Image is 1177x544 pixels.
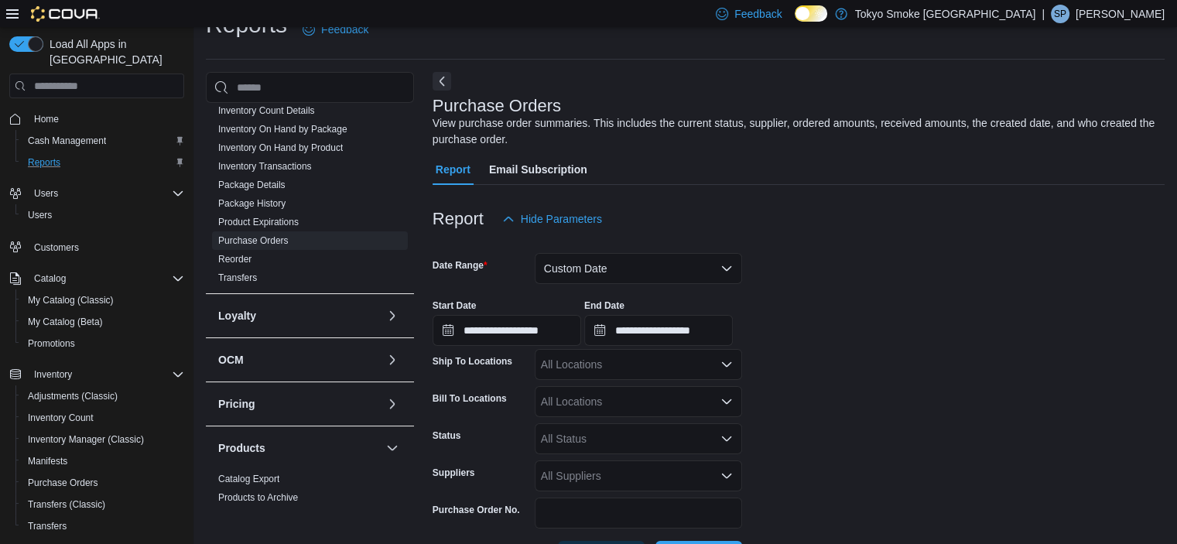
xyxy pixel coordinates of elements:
a: Promotions [22,334,81,353]
label: Start Date [433,299,477,312]
span: Adjustments (Classic) [22,387,184,405]
span: Reports [22,153,184,172]
span: Customers [28,237,184,256]
label: Suppliers [433,467,475,479]
span: Promotions [22,334,184,353]
button: Cash Management [15,130,190,152]
span: Purchase Orders [218,234,289,247]
span: Inventory [28,365,184,384]
h3: Products [218,440,265,456]
button: Open list of options [720,358,733,371]
span: Inventory Transactions [218,160,312,173]
a: Purchase Orders [22,474,104,492]
a: Cash Management [22,132,112,150]
span: Inventory On Hand by Package [218,123,347,135]
button: Catalog [28,269,72,288]
span: My Catalog (Classic) [28,294,114,306]
span: Feedback [734,6,782,22]
span: Catalog Export [218,473,279,485]
span: Users [28,184,184,203]
button: Home [3,108,190,130]
span: Transfers [218,272,257,284]
button: Transfers (Classic) [15,494,190,515]
button: Catalog [3,268,190,289]
span: Catalog [28,269,184,288]
span: Inventory Count Details [218,104,315,117]
span: Inventory On Hand by Product [218,142,343,154]
a: Inventory Count Details [218,105,315,116]
button: OCM [383,351,402,369]
button: Open list of options [720,395,733,408]
button: Reports [15,152,190,173]
span: Purchase Orders [28,477,98,489]
span: Inventory Count [22,409,184,427]
span: Transfers (Classic) [28,498,105,511]
button: Custom Date [535,253,742,284]
span: Promotions [28,337,75,350]
button: Loyalty [383,306,402,325]
label: End Date [584,299,624,312]
button: Open list of options [720,470,733,482]
div: View purchase order summaries. This includes the current status, supplier, ordered amounts, recei... [433,115,1157,148]
span: My Catalog (Classic) [22,291,184,310]
a: Transfers [218,272,257,283]
span: Cash Management [22,132,184,150]
span: Product Expirations [218,216,299,228]
span: Email Subscription [489,154,587,185]
span: Report [436,154,470,185]
button: Hide Parameters [496,204,608,234]
span: Reorder [218,253,251,265]
h3: Pricing [218,396,255,412]
span: SP [1054,5,1066,23]
span: Purchase Orders [22,474,184,492]
span: Home [28,109,184,128]
button: Inventory [28,365,78,384]
a: Customers [28,238,85,257]
span: Feedback [321,22,368,37]
h3: Purchase Orders [433,97,561,115]
span: Cash Management [28,135,106,147]
button: Users [28,184,64,203]
button: Users [15,204,190,226]
span: Hide Parameters [521,211,602,227]
button: Users [3,183,190,204]
span: Catalog [34,272,66,285]
button: My Catalog (Classic) [15,289,190,311]
a: Inventory Manager (Classic) [22,430,150,449]
a: Inventory On Hand by Product [218,142,343,153]
a: My Catalog (Classic) [22,291,120,310]
span: Manifests [22,452,184,470]
button: Products [218,440,380,456]
span: Reports [28,156,60,169]
button: Products [383,439,402,457]
span: Transfers [22,517,184,535]
div: Inventory [206,64,414,293]
p: Tokyo Smoke [GEOGRAPHIC_DATA] [855,5,1036,23]
a: Product Expirations [218,217,299,228]
a: Inventory On Hand by Package [218,124,347,135]
label: Date Range [433,259,488,272]
div: Products [206,470,414,513]
span: Inventory Manager (Classic) [22,430,184,449]
button: Purchase Orders [15,472,190,494]
button: Manifests [15,450,190,472]
a: Inventory Transactions [218,161,312,172]
button: Inventory [3,364,190,385]
img: Cova [31,6,100,22]
button: Customers [3,235,190,258]
a: Reports [22,153,67,172]
a: Catalog Export [218,474,279,484]
button: Promotions [15,333,190,354]
a: Manifests [22,452,74,470]
input: Press the down key to open a popover containing a calendar. [433,315,581,346]
p: | [1042,5,1045,23]
label: Bill To Locations [433,392,507,405]
label: Ship To Locations [433,355,512,368]
h3: Report [433,210,484,228]
label: Status [433,429,461,442]
a: Package History [218,198,286,209]
button: Transfers [15,515,190,537]
span: Inventory Manager (Classic) [28,433,144,446]
span: Home [34,113,59,125]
